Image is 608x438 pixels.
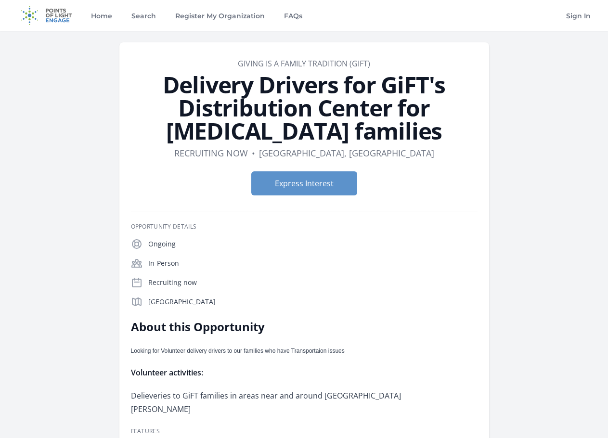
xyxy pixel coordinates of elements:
button: Express Interest [251,171,357,195]
p: Recruiting now [148,278,478,287]
h3: Opportunity Details [131,223,478,231]
span: Delieveries to GiFT families in areas near and around [GEOGRAPHIC_DATA][PERSON_NAME] [131,390,401,414]
p: [GEOGRAPHIC_DATA] [148,297,478,307]
span: Looking for Volunteer delivery drivers to our families who have Transportaion issues [131,348,345,354]
a: Giving is a Family Tradition (GiFT) [238,58,370,69]
h3: Features [131,427,478,435]
dd: Recruiting now [174,146,248,160]
p: Ongoing [148,239,478,249]
strong: Volunteer activities: [131,367,203,378]
dd: [GEOGRAPHIC_DATA], [GEOGRAPHIC_DATA] [259,146,434,160]
p: In-Person [148,258,478,268]
h2: About this Opportunity [131,319,413,335]
div: • [252,146,255,160]
h1: Delivery Drivers for GiFT's Distribution Center for [MEDICAL_DATA] families [131,73,478,142]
